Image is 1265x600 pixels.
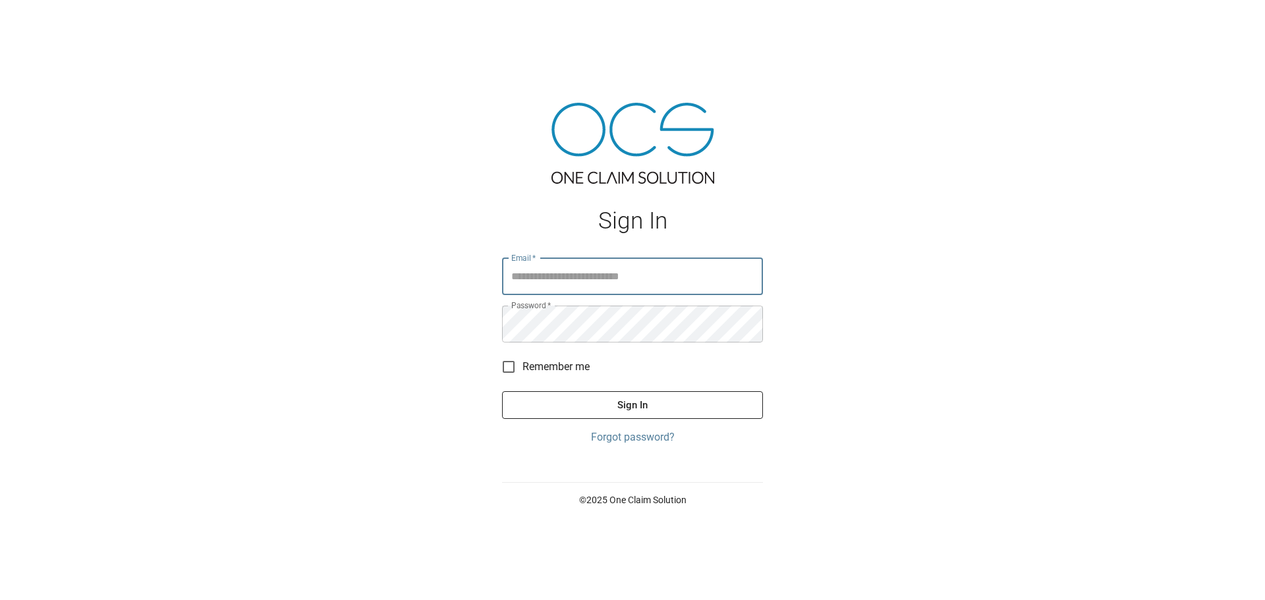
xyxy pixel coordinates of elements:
button: Sign In [502,391,763,419]
span: Remember me [522,359,590,375]
p: © 2025 One Claim Solution [502,493,763,506]
a: Forgot password? [502,429,763,445]
img: ocs-logo-white-transparent.png [16,8,69,34]
label: Email [511,252,536,263]
img: ocs-logo-tra.png [551,103,714,184]
label: Password [511,300,551,311]
h1: Sign In [502,207,763,234]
